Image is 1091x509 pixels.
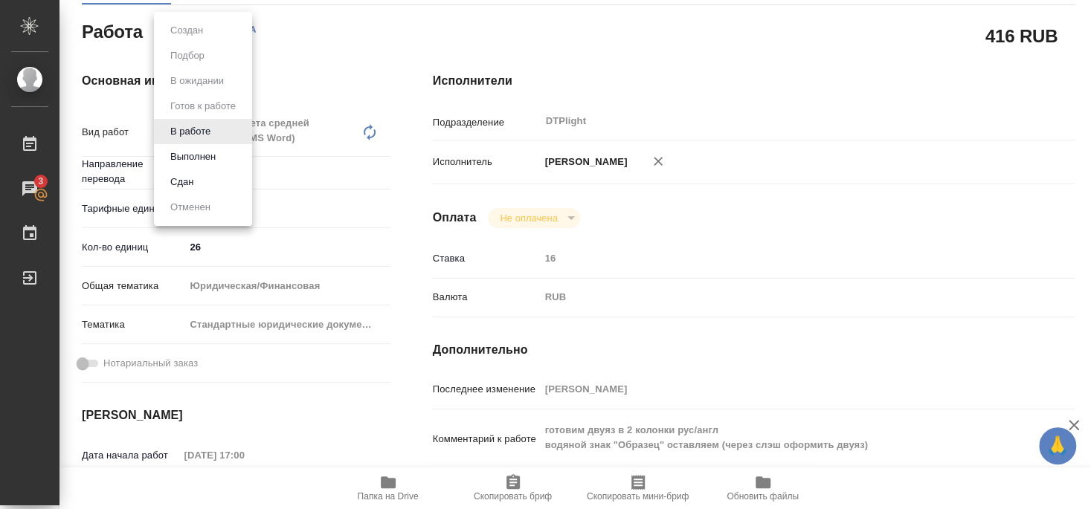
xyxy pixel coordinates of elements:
button: Готов к работе [166,98,240,114]
button: В ожидании [166,73,228,89]
button: В работе [166,123,215,140]
button: Подбор [166,48,209,64]
button: Отменен [166,199,215,215]
button: Сдан [166,174,198,190]
button: Выполнен [166,149,220,165]
button: Создан [166,22,207,39]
